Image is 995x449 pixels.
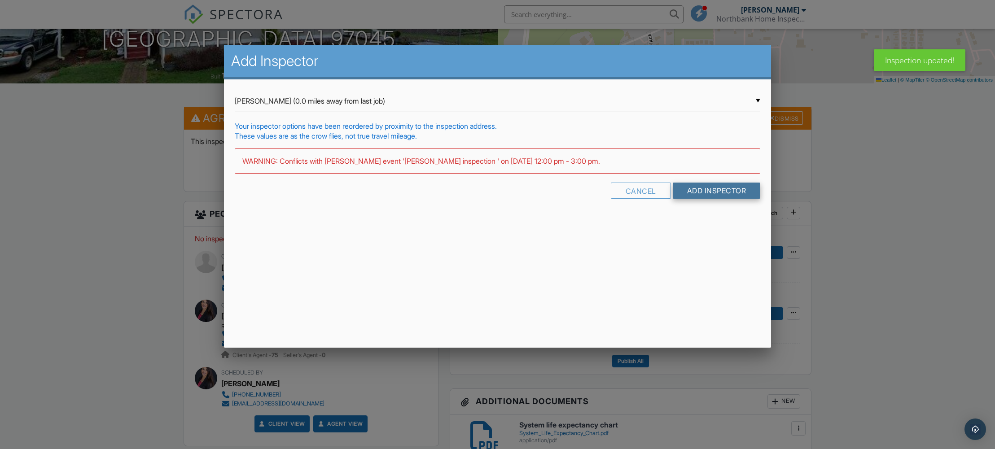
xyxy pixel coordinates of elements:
[874,49,965,71] div: Inspection updated!
[673,183,761,199] input: Add Inspector
[235,121,760,131] div: Your inspector options have been reordered by proximity to the inspection address.
[235,148,760,174] div: WARNING: Conflicts with [PERSON_NAME] event '[PERSON_NAME] inspection ' on [DATE] 12:00 pm - 3:00...
[231,52,764,70] h2: Add Inspector
[964,418,986,440] div: Open Intercom Messenger
[235,131,760,141] div: These values are as the crow flies, not true travel mileage.
[611,183,671,199] div: Cancel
